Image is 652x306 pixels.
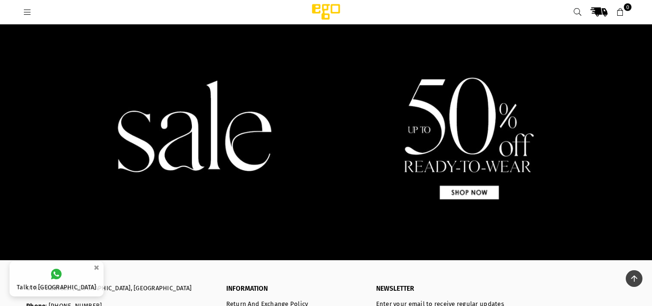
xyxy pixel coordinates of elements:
[285,2,367,21] img: Ego
[91,260,102,275] button: ×
[19,8,36,15] a: Menu
[26,285,212,293] p: : [GEOGRAPHIC_DATA], [GEOGRAPHIC_DATA]
[10,261,104,296] a: Talk to [GEOGRAPHIC_DATA]
[226,285,362,293] p: INFORMATION
[612,3,629,21] a: 0
[569,3,586,21] a: Search
[624,3,631,11] span: 0
[376,285,512,293] p: NEWSLETTER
